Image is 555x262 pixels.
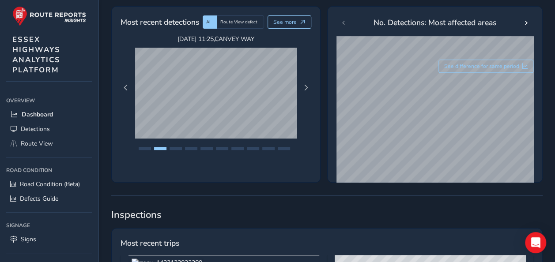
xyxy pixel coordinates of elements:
button: Page 10 [278,147,290,150]
a: Defects Guide [6,191,92,206]
span: Defects Guide [20,195,58,203]
button: Page 7 [231,147,244,150]
div: Route View defect [217,15,264,29]
a: Signs [6,232,92,247]
span: Dashboard [22,110,53,119]
a: Detections [6,122,92,136]
button: Previous Page [120,82,132,94]
span: Road Condition (Beta) [20,180,80,188]
span: [DATE] 11:25 , CANVEY WAY [135,35,297,43]
button: See difference for same period [438,60,534,73]
button: Page 2 [154,147,166,150]
button: Page 1 [139,147,151,150]
img: rr logo [12,6,86,26]
span: Most recent detections [121,16,199,28]
a: Dashboard [6,107,92,122]
div: Overview [6,94,92,107]
a: Route View [6,136,92,151]
span: ESSEX HIGHWAYS ANALYTICS PLATFORM [12,34,60,75]
button: Page 4 [185,147,197,150]
span: Most recent trips [121,237,179,249]
button: Page 3 [170,147,182,150]
span: See more [273,19,297,26]
button: Page 9 [262,147,275,150]
span: Signs [21,235,36,243]
span: Route View [21,139,53,148]
a: Road Condition (Beta) [6,177,92,191]
button: Page 6 [216,147,228,150]
span: See difference for same period [444,63,519,70]
span: No. Detections: Most affected areas [374,17,496,28]
button: Next Page [300,82,312,94]
span: Route View defect [220,19,257,25]
div: Signage [6,219,92,232]
button: Page 8 [247,147,259,150]
div: AI [203,15,217,29]
span: Inspections [111,208,543,221]
button: See more [268,15,311,29]
span: Detections [21,125,50,133]
button: Page 5 [200,147,213,150]
span: AI [206,19,211,25]
div: Road Condition [6,164,92,177]
div: Open Intercom Messenger [525,232,546,253]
